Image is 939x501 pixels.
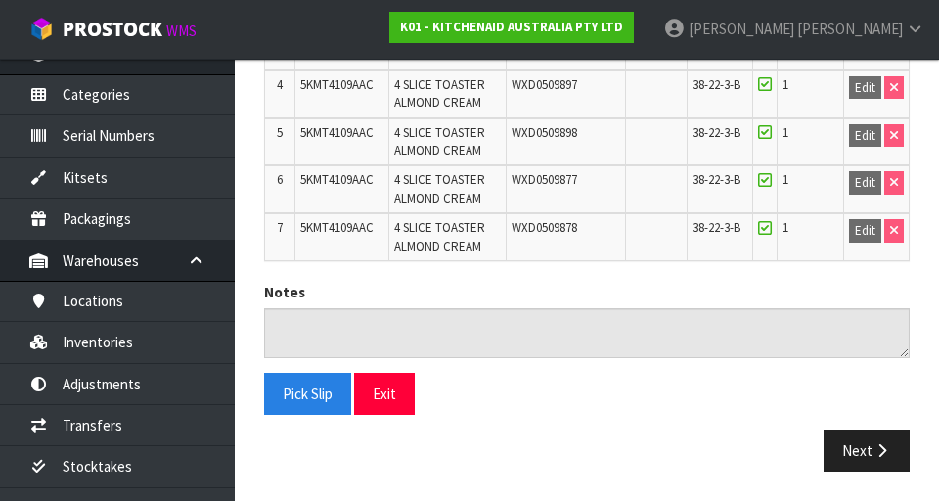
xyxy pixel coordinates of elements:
span: WXD0509897 [512,76,577,93]
span: 5 [277,124,283,141]
button: Edit [849,219,881,243]
span: [PERSON_NAME] [797,20,903,38]
label: Notes [264,282,305,302]
span: ProStock [63,17,162,42]
span: WXD0509877 [512,171,577,188]
span: 1 [782,76,788,93]
img: cube-alt.png [29,17,54,41]
button: Edit [849,76,881,100]
span: 5KMT4109AAC [300,124,374,141]
button: Exit [354,373,415,415]
span: 5KMT4109AAC [300,219,374,236]
strong: K01 - KITCHENAID AUSTRALIA PTY LTD [400,19,623,35]
span: 4 SLICE TOASTER ALMOND CREAM [394,171,485,205]
span: 4 SLICE TOASTER ALMOND CREAM [394,124,485,159]
button: Pick Slip [264,373,351,415]
span: 4 [277,76,283,93]
span: [PERSON_NAME] [689,20,794,38]
span: 38-22-3-B [693,219,740,236]
span: 1 [782,124,788,141]
button: Edit [849,171,881,195]
small: WMS [166,22,197,40]
span: 1 [782,219,788,236]
span: 38-22-3-B [693,171,740,188]
span: 38-22-3-B [693,124,740,141]
span: 4 SLICE TOASTER ALMOND CREAM [394,76,485,111]
span: WXD0509878 [512,219,577,236]
span: 6 [277,171,283,188]
span: 5KMT4109AAC [300,171,374,188]
span: 1 [782,171,788,188]
button: Edit [849,124,881,148]
button: Next [824,430,910,472]
span: 38-22-3-B [693,76,740,93]
a: K01 - KITCHENAID AUSTRALIA PTY LTD [389,12,634,43]
span: 4 SLICE TOASTER ALMOND CREAM [394,219,485,253]
span: WXD0509898 [512,124,577,141]
span: 7 [277,219,283,236]
span: 5KMT4109AAC [300,76,374,93]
